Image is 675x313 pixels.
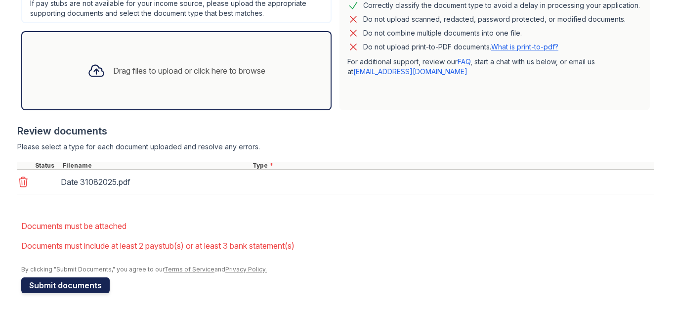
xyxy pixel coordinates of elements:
li: Documents must be attached [21,216,654,236]
p: Do not upload print-to-PDF documents. [363,42,558,52]
p: For additional support, review our , start a chat with us below, or email us at [347,57,642,77]
div: Type [251,162,654,170]
button: Submit documents [21,277,110,293]
div: Do not upload scanned, redacted, password protected, or modified documents. [363,13,626,25]
a: What is print-to-pdf? [491,43,558,51]
a: FAQ [458,57,470,66]
div: Review documents [17,124,654,138]
li: Documents must include at least 2 paystub(s) or at least 3 bank statement(s) [21,236,654,256]
a: [EMAIL_ADDRESS][DOMAIN_NAME] [353,67,467,76]
div: Filename [61,162,251,170]
a: Privacy Policy. [225,266,267,273]
div: By clicking "Submit Documents," you agree to our and [21,266,654,273]
div: Please select a type for each document uploaded and resolve any errors. [17,142,654,152]
div: Do not combine multiple documents into one file. [363,27,522,39]
div: Status [33,162,61,170]
a: Terms of Service [164,266,214,273]
div: Date 31082025.pdf [61,174,247,190]
div: Drag files to upload or click here to browse [113,65,265,77]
